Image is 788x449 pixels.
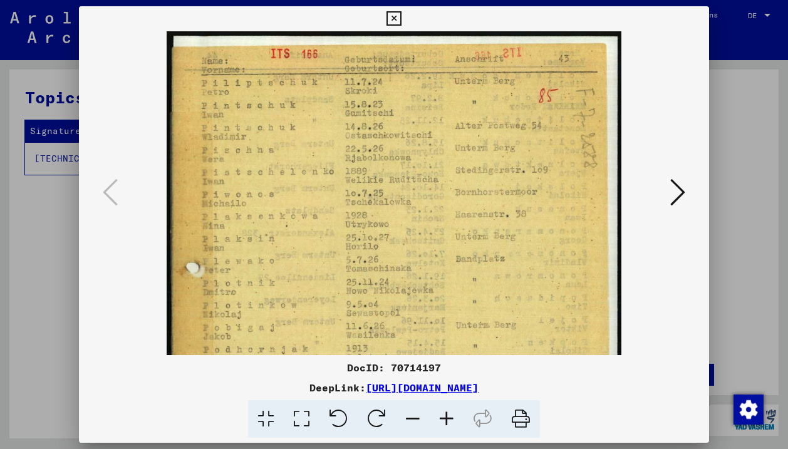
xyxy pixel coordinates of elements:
a: [URL][DOMAIN_NAME] [366,381,479,394]
div: DocID: 70714197 [79,360,709,375]
div: DeepLink: [79,380,709,395]
img: Zustimmung ändern [734,395,764,425]
div: Zustimmung ändern [733,394,763,424]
